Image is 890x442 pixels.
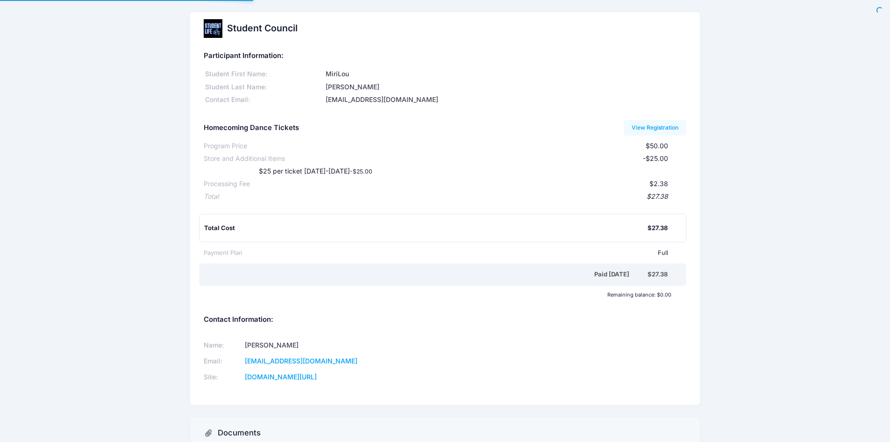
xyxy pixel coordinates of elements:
[204,316,686,324] h5: Contact Information:
[204,154,285,164] div: Store and Additional Items
[624,120,687,136] a: View Registration
[324,95,686,105] div: [EMAIL_ADDRESS][DOMAIN_NAME]
[240,167,527,176] div: $25 per ticket [DATE]-[DATE]
[204,82,324,92] div: Student Last Name:
[250,179,668,189] div: $2.38
[204,338,242,354] td: Name:
[242,248,668,258] div: Full
[324,69,686,79] div: MiriLou
[204,141,247,151] div: Program Price
[285,154,668,164] div: -$25.00
[242,338,433,354] td: [PERSON_NAME]
[648,224,668,233] div: $27.38
[350,168,372,175] small: -$25.00
[204,69,324,79] div: Student First Name:
[218,428,261,438] h3: Documents
[204,95,324,105] div: Contact Email:
[245,357,357,365] a: [EMAIL_ADDRESS][DOMAIN_NAME]
[199,292,676,297] div: Remaining balance: $0.00
[648,270,668,279] div: $27.38
[204,124,299,132] h5: Homecoming Dance Tickets
[219,192,668,202] div: $27.38
[204,248,242,258] div: Payment Plan
[227,23,298,34] h2: Student Council
[204,192,219,202] div: Total
[204,354,242,370] td: Email:
[204,52,686,60] h5: Participant Information:
[204,179,250,189] div: Processing Fee
[245,373,317,381] a: [DOMAIN_NAME][URL]
[204,224,648,233] div: Total Cost
[204,370,242,385] td: Site:
[324,82,686,92] div: [PERSON_NAME]
[206,270,648,279] div: Paid [DATE]
[646,142,668,150] span: $50.00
